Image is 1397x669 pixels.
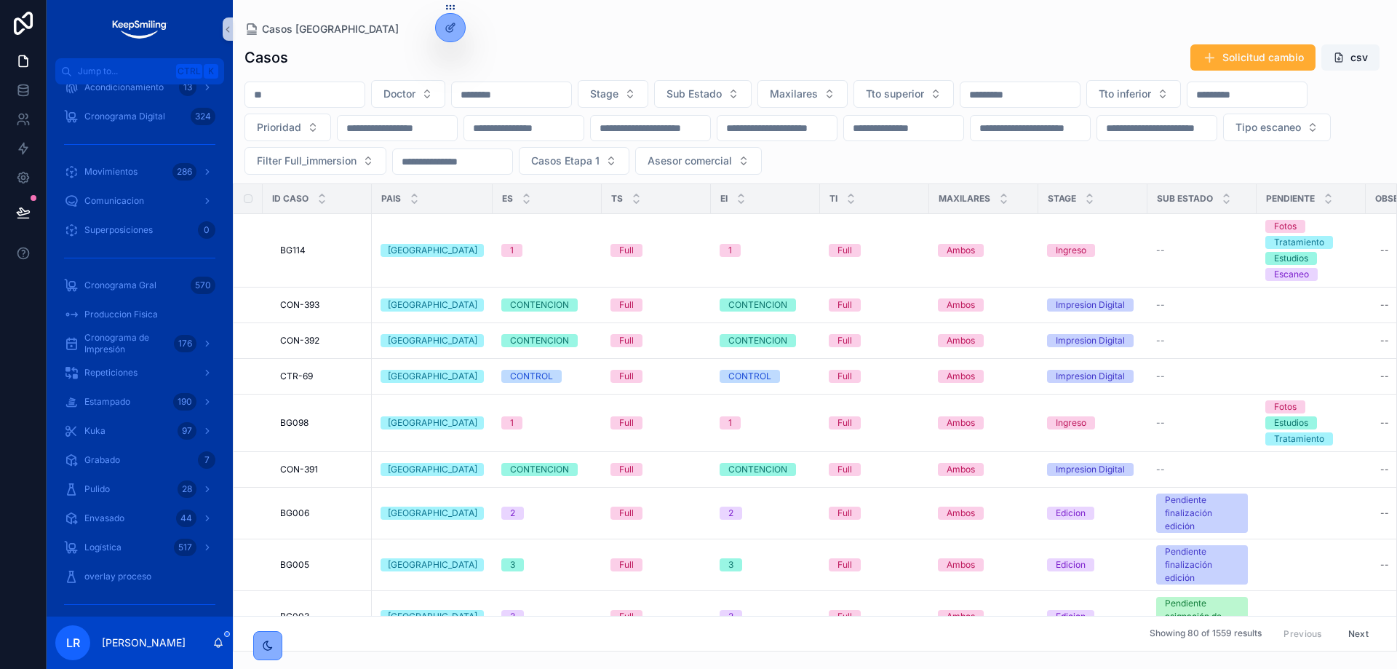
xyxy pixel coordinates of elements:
span: Cronograma Digital [84,111,165,122]
div: [GEOGRAPHIC_DATA] [388,334,477,347]
a: Grabado7 [55,447,224,473]
a: [GEOGRAPHIC_DATA] [381,334,484,347]
div: -- [1380,464,1389,475]
div: Full [837,416,852,429]
div: CONTROL [728,370,771,383]
span: BG006 [280,507,309,519]
a: Acondicionamiento13 [55,74,224,100]
span: Ctrl [176,64,202,79]
div: Tratamiento [1274,432,1324,446]
div: -- [1380,335,1389,347]
a: Full [829,334,920,347]
a: -- [1156,371,1248,382]
a: CON-392 [280,335,363,347]
span: Maxilares [770,87,818,101]
a: -- [1156,335,1248,347]
div: scrollable content [47,84,233,617]
button: Select Button [757,80,848,108]
div: Full [837,610,852,623]
span: Grabado [84,454,120,466]
div: Pendiente finalización edición [1165,494,1239,533]
span: Stage [590,87,618,101]
a: overlay proceso [55,563,224,590]
a: Edicion [1047,610,1139,623]
a: [GEOGRAPHIC_DATA] [381,463,484,476]
div: Full [619,244,634,257]
div: Edicion [1056,558,1086,571]
a: Ambos [938,463,1030,476]
div: CONTENCION [510,334,569,347]
a: Ambos [938,334,1030,347]
span: Maxilares [939,193,990,205]
div: [GEOGRAPHIC_DATA] [388,610,477,623]
a: CONTENCION [720,334,811,347]
span: Superposiciones [84,224,153,236]
a: 2 [720,507,811,520]
a: Envasado44 [55,505,224,531]
div: -- [1380,559,1389,571]
a: 3 [501,558,593,571]
div: Full [837,507,852,520]
a: Full [610,610,702,623]
a: CTR-69 [280,371,363,382]
p: [PERSON_NAME] [102,636,186,650]
span: EI [720,193,728,205]
span: Tto inferior [1099,87,1151,101]
a: Impresion Digital [1047,463,1139,476]
div: -- [1380,299,1389,311]
a: -- [1156,299,1248,311]
div: Ambos [947,610,975,623]
div: Full [619,610,634,623]
button: Select Button [578,80,648,108]
span: Movimientos [84,166,138,178]
button: Solicitud cambio [1190,44,1316,71]
div: Edicion [1056,507,1086,520]
a: Full [829,610,920,623]
span: ES [502,193,513,205]
a: CONTENCION [501,463,593,476]
div: 1 [728,244,732,257]
div: Impresion Digital [1056,370,1125,383]
a: FotosTratamientoEstudiosEscaneo [1265,220,1357,281]
div: CONTENCION [728,334,787,347]
div: 44 [176,510,196,527]
div: Estudios [1274,416,1308,429]
div: Full [619,463,634,476]
a: Full [829,558,920,571]
a: 1 [501,416,593,429]
button: Jump to...CtrlK [55,58,224,84]
div: Full [837,334,852,347]
a: CONTROL [720,370,811,383]
span: Repeticiones [84,367,138,379]
a: Full [829,244,920,257]
div: Pendiente finalización edición [1165,545,1239,585]
a: Logística517 [55,534,224,561]
a: 2 [501,610,593,623]
span: BG005 [280,559,309,571]
div: Edicion [1056,610,1086,623]
a: Ingreso [1047,244,1139,257]
div: 570 [191,277,215,294]
span: K [205,66,217,77]
a: Casos [GEOGRAPHIC_DATA] [244,22,399,36]
div: 517 [174,539,196,556]
div: CONTENCION [728,463,787,476]
button: Select Button [244,147,386,175]
a: CONTROL [501,370,593,383]
a: Full [610,558,702,571]
div: Ingreso [1056,244,1086,257]
a: Full [829,507,920,520]
div: -- [1380,245,1389,256]
span: Showing 80 of 1559 results [1150,628,1262,640]
a: -- [1156,417,1248,429]
div: 13 [179,79,196,96]
div: Impresion Digital [1056,463,1125,476]
a: Full [610,507,702,520]
div: Full [837,298,852,312]
a: CONTENCION [501,298,593,312]
a: [GEOGRAPHIC_DATA] [381,558,484,571]
a: Ambos [938,416,1030,429]
span: Cronograma de Impresión [84,332,168,355]
button: Select Button [519,147,629,175]
div: Full [619,558,634,571]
